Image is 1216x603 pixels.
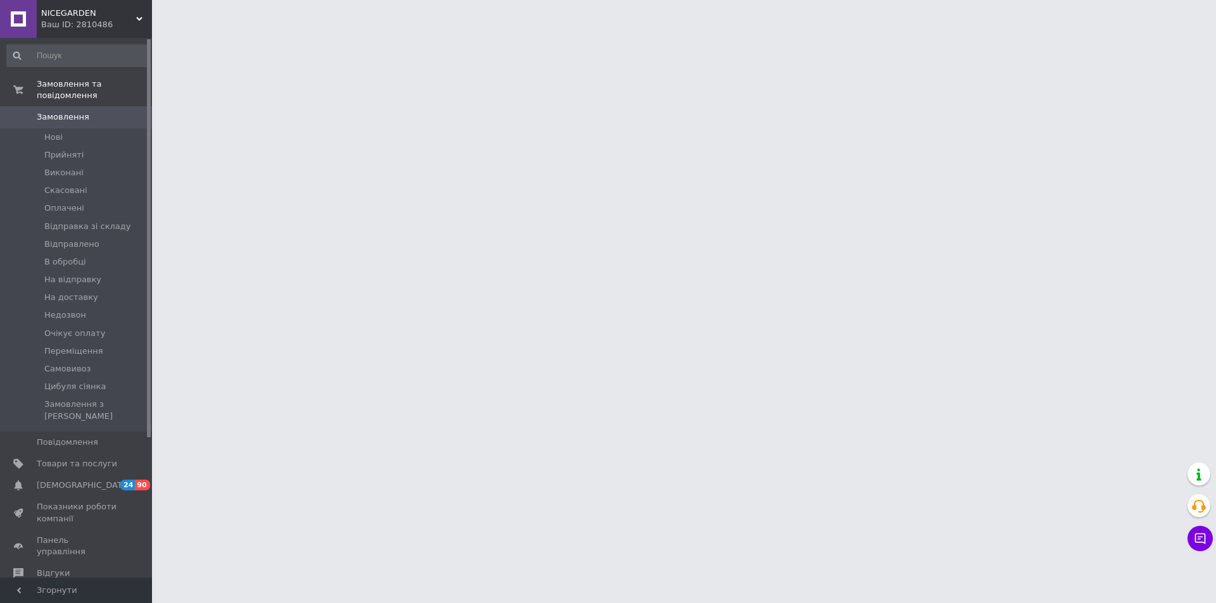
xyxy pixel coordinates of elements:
[37,568,70,579] span: Відгуки
[37,535,117,557] span: Панель управління
[1187,526,1213,551] button: Чат з покупцем
[37,480,130,491] span: [DEMOGRAPHIC_DATA]
[37,458,117,469] span: Товари та послуги
[41,19,152,30] div: Ваш ID: 2810486
[44,167,84,178] span: Виконані
[44,202,84,214] span: Оплачені
[44,221,130,232] span: Відправка зі складу
[44,309,86,321] span: Недозвон
[37,501,117,524] span: Показники роботи компанії
[44,381,106,392] span: Цибуля сіянка
[44,132,63,143] span: Нові
[37,437,98,448] span: Повідомлення
[44,256,86,268] span: В обробці
[44,363,91,375] span: Самовивоз
[44,239,99,250] span: Відправлено
[6,44,149,67] input: Пошук
[44,399,148,421] span: Замовлення з [PERSON_NAME]
[37,78,152,101] span: Замовлення та повідомлення
[120,480,135,490] span: 24
[44,345,103,357] span: Переміщення
[41,8,136,19] span: NICEGARDEN
[135,480,149,490] span: 90
[44,292,98,303] span: На доставку
[44,328,105,339] span: Очікує оплату
[44,185,87,196] span: Скасовані
[37,111,89,123] span: Замовлення
[44,149,84,161] span: Прийняті
[44,274,101,285] span: На відправку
